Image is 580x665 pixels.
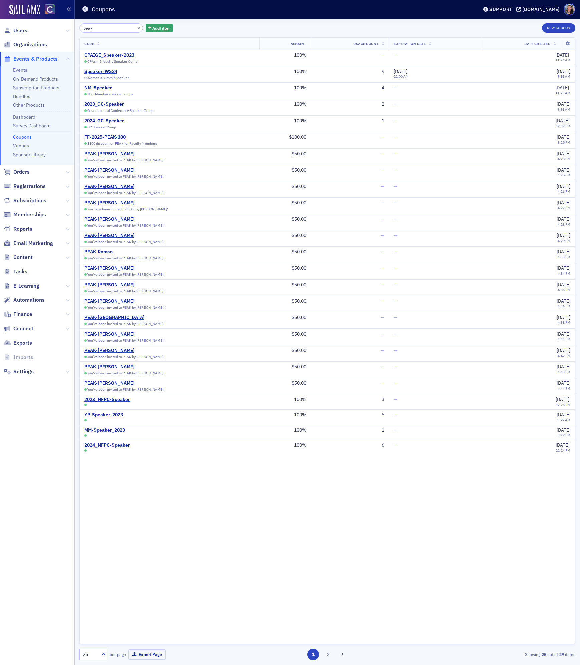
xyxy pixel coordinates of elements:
a: PEAK-[PERSON_NAME] [84,364,164,370]
a: Coupons [13,134,32,140]
a: MM-Speaker_2023 [84,427,125,433]
time: 12:32 PM [556,124,570,128]
span: — [394,200,397,206]
button: Export Page [128,649,166,660]
span: Orders [13,168,30,176]
div: Speaker_WS24 [84,69,148,75]
div: 1 [316,427,384,433]
time: 3:22 PM [558,433,570,437]
span: [DATE] [557,282,570,288]
span: [DATE] [557,134,570,140]
a: View Homepage [40,4,55,16]
time: 4:42 PM [558,353,570,358]
span: — [381,331,384,337]
span: You've been invited to PEAK by [PERSON_NAME]! [87,191,164,195]
span: [DATE] [557,68,570,74]
time: 4:26 PM [558,189,570,194]
span: — [381,151,384,157]
span: — [394,216,397,222]
span: — [394,442,397,448]
input: Search… [79,23,143,33]
a: Organizations [4,41,47,48]
a: PEAK-[PERSON_NAME] [84,167,164,173]
a: PEAK-[PERSON_NAME] [84,331,164,337]
button: × [136,25,142,31]
span: $100 discount on PEAK for Faculty Members [87,141,157,146]
a: Email Marketing [4,240,53,247]
div: Support [489,6,512,12]
span: — [394,85,397,91]
a: Sponsor Library [13,152,46,158]
span: — [381,183,384,189]
time: 4:25 PM [558,173,570,177]
img: SailAMX [9,5,40,15]
time: 12:25 PM [556,402,570,407]
time: 4:34 PM [558,271,570,276]
span: [DATE] [557,232,570,238]
a: Other Products [13,102,45,108]
a: NM_Speaker [84,85,148,91]
a: Memberships [4,211,46,218]
span: Non-Member speaker comps [87,92,148,96]
span: [DATE] [556,442,569,448]
time: 4:33 PM [558,255,570,259]
span: Women's Summit Speaker [87,76,148,80]
a: Settings [4,368,34,375]
span: — [394,380,397,386]
span: $100.00 [289,134,306,140]
a: On-Demand Products [13,76,58,82]
span: — [394,183,397,189]
span: — [394,167,397,173]
a: 2023_NFPC-Speaker [84,397,130,403]
span: You've been invited to PEAK by [PERSON_NAME]! [87,355,164,359]
span: Tasks [13,268,27,275]
span: You've been invited to PEAK by [PERSON_NAME]! [87,371,164,375]
span: 100% [294,427,306,433]
a: PEAK-[GEOGRAPHIC_DATA] [84,315,164,321]
a: FF-2025-PEAK-100 [84,134,157,140]
span: — [394,134,397,140]
span: — [381,347,384,353]
span: $50.00 [292,314,306,320]
time: 12:14 PM [556,448,570,453]
span: — [381,314,384,320]
span: Finance [13,311,32,318]
span: [DATE] [557,151,570,157]
span: [DATE] [557,200,570,206]
span: GC Speaker Comp [87,125,148,129]
button: New Coupon [542,23,575,33]
span: $50.00 [292,282,306,288]
time: 4:23 PM [558,156,570,161]
time: 4:35 PM [558,287,570,292]
time: 9:27 AM [557,418,570,422]
span: — [394,298,397,304]
div: 6 [316,442,384,448]
a: Survey Dashboard [13,123,51,129]
a: PEAK-[PERSON_NAME] [84,298,164,304]
span: $50.00 [292,249,306,255]
span: You've been invited to PEAK by [PERSON_NAME]! [87,305,164,310]
span: 100% [294,85,306,91]
time: 4:29 PM [558,238,570,243]
span: You've been invited to PEAK by [PERSON_NAME]! [87,272,164,277]
a: PEAK-[PERSON_NAME] [84,151,164,157]
a: Events [13,67,27,73]
a: PEAK-[PERSON_NAME] [84,282,164,288]
div: PEAK-[PERSON_NAME] [84,348,164,354]
span: — [394,249,397,255]
time: 4:36 PM [558,304,570,308]
span: — [394,314,397,320]
span: [DATE] [557,265,570,271]
a: Imports [4,354,33,361]
span: [DATE] [557,412,570,418]
span: 100% [294,396,306,402]
span: — [381,134,384,140]
div: 2024_GC-Speaker [84,118,148,124]
a: CPAIGE_Speaker-2023 [84,52,148,58]
div: PEAK-[PERSON_NAME] [84,216,164,222]
a: 2023_GC-Speaker [84,101,153,107]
